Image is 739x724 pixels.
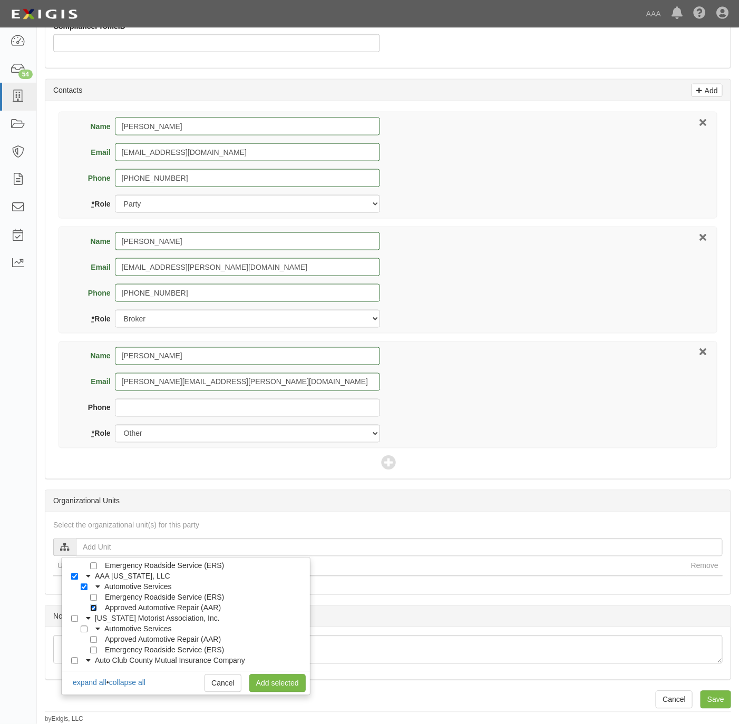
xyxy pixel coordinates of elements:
label: Phone [77,403,115,413]
a: Exigis, LLC [52,716,83,723]
a: collapse all [109,679,145,687]
abbr: required [92,200,94,208]
span: Approved Automotive Repair (AAR) [105,604,221,612]
a: expand all [73,679,106,687]
div: Select the organizational unit(s) for this party [45,520,731,531]
label: Email [77,262,115,272]
span: Automotive Services [104,625,172,633]
span: Emergency Roadside Service (ERS) [105,562,224,570]
input: Save [701,691,731,709]
a: AAA [641,3,666,24]
input: Add Unit [76,539,723,556]
a: Cancel [656,691,693,709]
label: Phone [77,288,115,298]
small: by [45,715,83,724]
label: Role [77,199,115,209]
label: Role [77,428,115,439]
label: Email [77,147,115,158]
img: logo-5460c22ac91f19d4615b14bd174203de0afe785f0fc80cf4dbbc73dc1793850b.png [8,5,81,24]
div: 54 [18,70,33,79]
span: Auto Club County Mutual Insurance Company [95,657,245,665]
span: Automotive Services [104,583,172,591]
label: Name [77,121,115,132]
div: Organizational Units [45,491,731,512]
span: [US_STATE] Motorist Association, Inc. [95,614,220,623]
label: Name [77,236,115,247]
label: Phone [77,173,115,183]
label: Role [77,314,115,324]
abbr: required [92,429,94,438]
span: Emergency Roadside Service (ERS) [105,593,224,602]
th: Remove [687,556,723,576]
a: Add selected [249,674,306,692]
p: Add [702,84,718,96]
span: Emergency Roadside Service (ERS) [105,646,224,654]
abbr: required [92,315,94,323]
div: Notes [45,606,731,628]
div: Contacts [45,80,731,101]
i: Help Center - Complianz [693,7,706,20]
label: Email [77,377,115,387]
a: Cancel [205,674,241,692]
label: Name [77,351,115,361]
div: • [72,678,145,688]
span: Approved Automotive Repair (AAR) [105,635,221,644]
th: Unit [53,556,687,576]
a: Add [692,84,723,97]
span: Add Contact [381,456,394,471]
span: AAA [US_STATE], LLC [95,572,170,581]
